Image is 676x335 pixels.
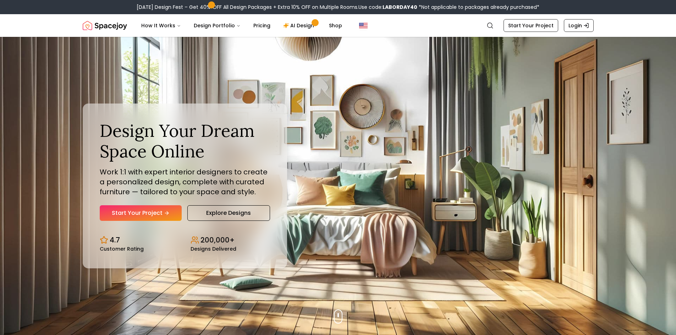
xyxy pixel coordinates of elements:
p: Work 1:1 with expert interior designers to create a personalized design, complete with curated fu... [100,167,270,197]
a: Start Your Project [504,19,558,32]
button: Design Portfolio [188,18,246,33]
div: [DATE] Design Fest – Get 40% OFF All Design Packages + Extra 10% OFF on Multiple Rooms. [137,4,539,11]
p: 200,000+ [200,235,235,245]
b: LABORDAY40 [383,4,417,11]
a: Login [564,19,594,32]
img: Spacejoy Logo [83,18,127,33]
a: Pricing [248,18,276,33]
p: 4.7 [110,235,120,245]
a: Start Your Project [100,205,182,221]
div: Design stats [100,229,270,251]
small: Customer Rating [100,246,144,251]
nav: Global [83,14,594,37]
span: Use code: [358,4,417,11]
nav: Main [136,18,348,33]
small: Designs Delivered [191,246,236,251]
img: United States [359,21,368,30]
a: Explore Designs [187,205,270,221]
a: AI Design [277,18,322,33]
h1: Design Your Dream Space Online [100,121,270,161]
button: How It Works [136,18,187,33]
span: *Not applicable to packages already purchased* [417,4,539,11]
a: Spacejoy [83,18,127,33]
a: Shop [323,18,348,33]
